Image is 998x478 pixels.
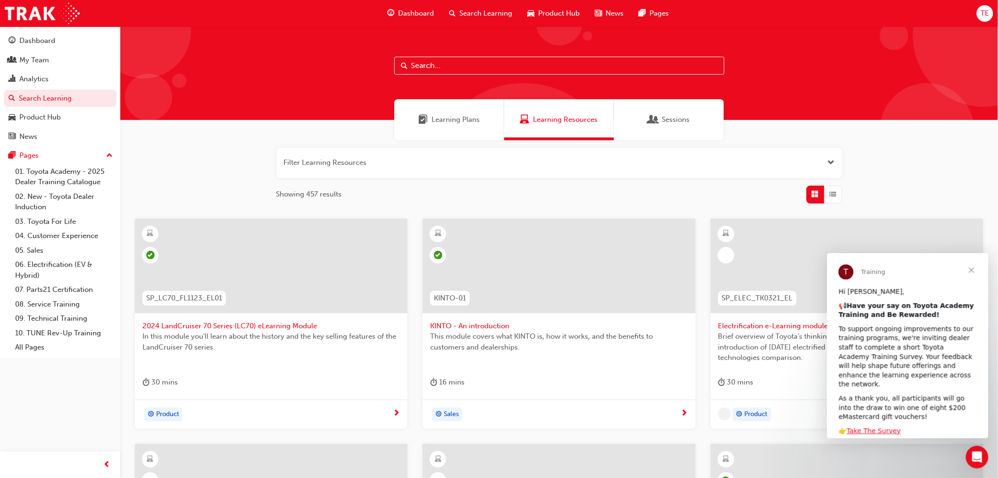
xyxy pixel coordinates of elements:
[430,321,688,332] span: KINTO - An introduction
[722,293,793,304] span: SP_ELEC_TK0321_EL
[444,409,459,420] span: Sales
[430,376,465,388] div: 16 mins
[736,409,743,421] span: target-icon
[11,326,116,341] a: 10. TUNE Rev-Up Training
[11,164,116,189] a: 01. Toyota Academy - 2025 Dealer Training Catalogue
[146,251,155,259] span: learningRecordVerb_PASS-icon
[399,8,434,19] span: Dashboard
[401,60,408,71] span: Search
[19,112,61,123] div: Product Hub
[614,99,724,140] a: SessionsSessions
[394,57,724,75] input: Search...
[528,8,535,19] span: car-icon
[430,331,688,352] span: This module covers what KINTO is, how it works, and the benefits to customers and dealerships.
[606,8,624,19] span: News
[588,4,632,23] a: news-iconNews
[8,133,16,141] span: news-icon
[432,114,480,125] span: Learning Plans
[718,376,725,388] span: duration-icon
[828,157,835,168] button: Open the filter
[146,293,222,304] span: SP_LC70_FL1123_EL01
[435,453,441,466] span: learningResourceType_ELEARNING-icon
[135,219,408,429] a: SP_LC70_FL1123_EL012024 LandCruiser 70 Series (LC70) eLearning ModuleIn this module you'll learn ...
[142,376,178,388] div: 30 mins
[520,4,588,23] a: car-iconProduct Hub
[723,228,729,240] span: learningResourceType_ELEARNING-icon
[394,99,504,140] a: Learning PlansLearning Plans
[147,453,154,466] span: learningResourceType_ELEARNING-icon
[5,3,80,24] img: Trak
[19,35,55,46] div: Dashboard
[533,114,598,125] span: Learning Resources
[650,8,669,19] span: Pages
[4,109,116,126] a: Product Hub
[4,51,116,69] a: My Team
[745,409,768,420] span: Product
[142,376,150,388] span: duration-icon
[430,376,437,388] span: duration-icon
[106,150,113,162] span: up-icon
[11,297,116,312] a: 08. Service Training
[11,214,116,229] a: 03. Toyota For Life
[4,128,116,145] a: News
[718,321,976,332] span: Electrification e-Learning module
[19,74,49,85] div: Analytics
[104,459,111,471] span: prev-icon
[4,147,116,164] button: Pages
[966,446,989,469] iframe: Intercom live chat
[539,8,580,19] span: Product Hub
[723,453,729,466] span: learningResourceType_ELEARNING-icon
[632,4,677,23] a: pages-iconPages
[442,4,520,23] a: search-iconSearch Learning
[147,228,154,240] span: learningResourceType_ELEARNING-icon
[4,30,116,147] button: DashboardMy TeamAnalyticsSearch LearningProduct HubNews
[434,293,466,304] span: KINTO-01
[19,131,37,142] div: News
[981,8,989,19] span: TE
[718,408,731,420] span: undefined-icon
[4,32,116,50] a: Dashboard
[711,219,983,429] a: SP_ELEC_TK0321_ELElectrification e-Learning moduleBrief overview of Toyota’s thinking way and app...
[977,5,993,22] button: TE
[4,90,116,107] a: Search Learning
[11,257,116,282] a: 06. Electrification (EV & Hybrid)
[681,410,688,418] span: next-icon
[434,251,442,259] span: learningRecordVerb_PASS-icon
[418,114,428,125] span: Learning Plans
[8,152,16,160] span: pages-icon
[435,228,441,240] span: learningResourceType_ELEARNING-icon
[148,409,154,421] span: target-icon
[827,253,989,438] iframe: Intercom live chat message
[639,8,646,19] span: pages-icon
[142,331,400,352] span: In this module you'll learn about the history and the key selling features of the LandCruiser 70 ...
[11,282,116,297] a: 07. Parts21 Certification
[595,8,602,19] span: news-icon
[520,114,530,125] span: Learning Resources
[8,94,15,103] span: search-icon
[156,409,179,420] span: Product
[142,321,400,332] span: 2024 LandCruiser 70 Series (LC70) eLearning Module
[8,56,16,65] span: people-icon
[8,75,16,84] span: chart-icon
[718,331,976,363] span: Brief overview of Toyota’s thinking way and approach on electrification, introduction of [DATE] e...
[830,189,837,200] span: List
[718,376,754,388] div: 30 mins
[11,243,116,258] a: 05. Sales
[380,4,442,23] a: guage-iconDashboard
[812,189,819,200] span: Grid
[4,70,116,88] a: Analytics
[393,410,400,418] span: next-icon
[19,55,49,66] div: My Team
[662,114,690,125] span: Sessions
[11,189,116,214] a: 02. New - Toyota Dealer Induction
